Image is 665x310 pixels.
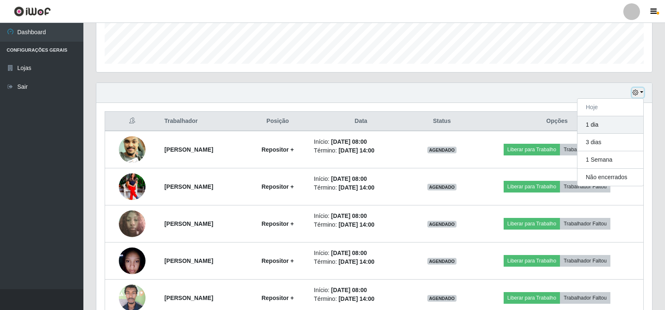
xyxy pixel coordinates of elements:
[427,221,457,227] span: AGENDADO
[339,184,374,191] time: [DATE] 14:00
[339,147,374,154] time: [DATE] 14:00
[339,258,374,265] time: [DATE] 14:00
[261,295,294,301] strong: Repositor +
[560,144,610,155] button: Trabalhador Faltou
[504,144,560,155] button: Liberar para Trabalho
[261,220,294,227] strong: Repositor +
[261,183,294,190] strong: Repositor +
[331,250,367,256] time: [DATE] 08:00
[119,206,146,241] img: 1752934097252.jpeg
[560,181,610,192] button: Trabalhador Faltou
[164,295,213,301] strong: [PERSON_NAME]
[314,137,408,146] li: Início:
[504,292,560,304] button: Liberar para Trabalho
[331,212,367,219] time: [DATE] 08:00
[119,170,146,203] img: 1751311767272.jpeg
[314,257,408,266] li: Término:
[314,212,408,220] li: Início:
[577,151,643,169] button: 1 Semana
[577,99,643,116] button: Hoje
[427,258,457,265] span: AGENDADO
[119,243,146,278] img: 1753224440001.jpeg
[331,287,367,293] time: [DATE] 08:00
[339,221,374,228] time: [DATE] 14:00
[314,183,408,192] li: Término:
[246,112,309,131] th: Posição
[331,138,367,145] time: [DATE] 08:00
[427,295,457,302] span: AGENDADO
[314,286,408,295] li: Início:
[427,184,457,190] span: AGENDADO
[427,147,457,153] span: AGENDADO
[504,218,560,230] button: Liberar para Trabalho
[560,255,610,267] button: Trabalhador Faltou
[164,146,213,153] strong: [PERSON_NAME]
[261,257,294,264] strong: Repositor +
[164,220,213,227] strong: [PERSON_NAME]
[560,218,610,230] button: Trabalhador Faltou
[261,146,294,153] strong: Repositor +
[314,175,408,183] li: Início:
[577,134,643,151] button: 3 dias
[314,295,408,303] li: Término:
[164,183,213,190] strong: [PERSON_NAME]
[159,112,246,131] th: Trabalhador
[331,175,367,182] time: [DATE] 08:00
[314,249,408,257] li: Início:
[577,116,643,134] button: 1 dia
[560,292,610,304] button: Trabalhador Faltou
[504,255,560,267] button: Liberar para Trabalho
[309,112,413,131] th: Data
[339,295,374,302] time: [DATE] 14:00
[413,112,471,131] th: Status
[14,6,51,17] img: CoreUI Logo
[164,257,213,264] strong: [PERSON_NAME]
[314,220,408,229] li: Término:
[504,181,560,192] button: Liberar para Trabalho
[577,169,643,186] button: Não encerrados
[314,146,408,155] li: Término:
[471,112,644,131] th: Opções
[119,120,146,179] img: 1750683427241.jpeg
